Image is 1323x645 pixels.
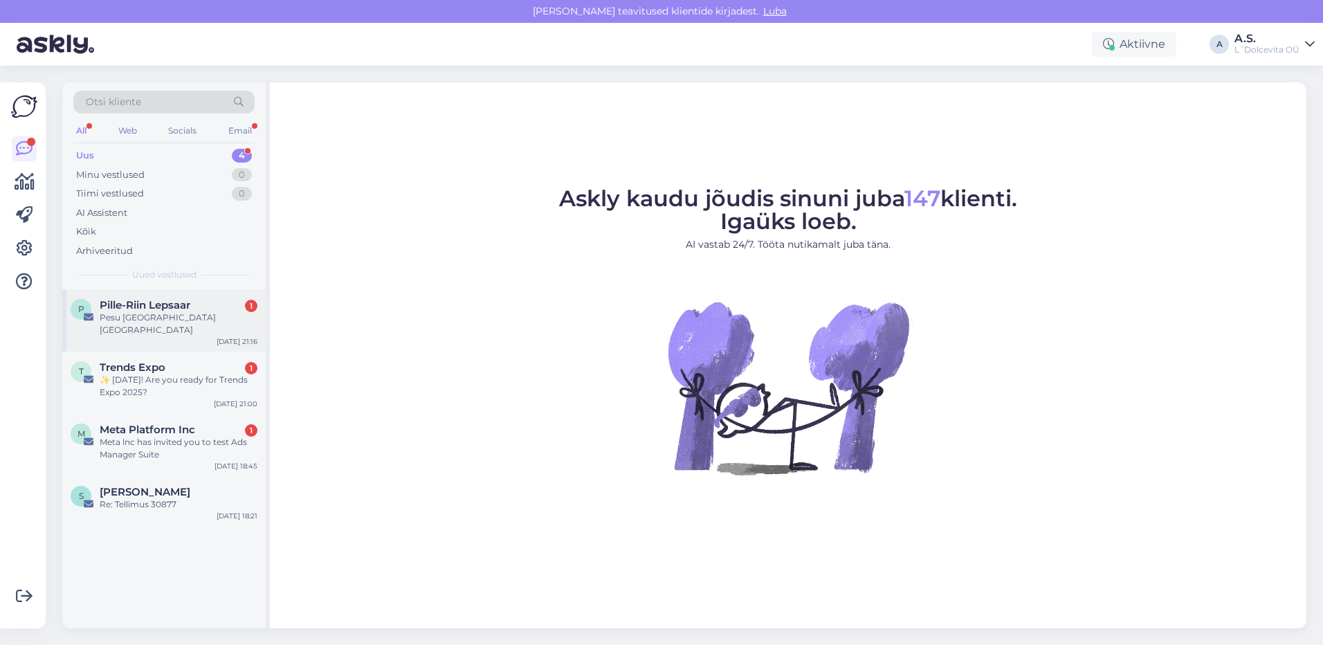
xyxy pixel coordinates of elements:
[78,304,84,314] span: P
[245,424,257,437] div: 1
[100,361,165,374] span: Trends Expo
[165,122,199,140] div: Socials
[214,399,257,409] div: [DATE] 21:00
[116,122,140,140] div: Web
[100,374,257,399] div: ✨ [DATE]! Are you ready for Trends Expo 2025?
[86,95,141,109] span: Otsi kliente
[100,424,195,436] span: Meta Platform Inc
[664,263,913,512] img: No Chat active
[76,168,145,182] div: Minu vestlused
[11,93,37,120] img: Askly Logo
[232,168,252,182] div: 0
[73,122,89,140] div: All
[559,237,1017,252] p: AI vastab 24/7. Tööta nutikamalt juba täna.
[217,336,257,347] div: [DATE] 21:16
[132,269,197,281] span: Uued vestlused
[79,366,84,376] span: T
[232,187,252,201] div: 0
[559,185,1017,235] span: Askly kaudu jõudis sinuni juba klienti. Igaüks loeb.
[76,149,94,163] div: Uus
[77,428,85,439] span: M
[100,299,190,311] span: Pille-Riin Lepsaar
[245,300,257,312] div: 1
[904,185,940,212] span: 147
[232,149,252,163] div: 4
[1210,35,1229,54] div: A
[100,436,257,461] div: Meta lnc has invited you to test Ads Manager Suite
[1234,33,1299,44] div: A.S.
[76,187,144,201] div: Tiimi vestlused
[759,5,791,17] span: Luba
[245,362,257,374] div: 1
[76,206,127,220] div: AI Assistent
[1234,44,1299,55] div: L´Dolcevita OÜ
[226,122,255,140] div: Email
[76,244,133,258] div: Arhiveeritud
[100,486,190,498] span: Sandra Luhtoja
[1234,33,1315,55] a: A.S.L´Dolcevita OÜ
[79,491,84,501] span: S
[1092,32,1176,57] div: Aktiivne
[100,498,257,511] div: Re: Tellimus 30877
[217,511,257,521] div: [DATE] 18:21
[215,461,257,471] div: [DATE] 18:45
[76,225,96,239] div: Kõik
[100,311,257,336] div: Pesu [GEOGRAPHIC_DATA] [GEOGRAPHIC_DATA]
